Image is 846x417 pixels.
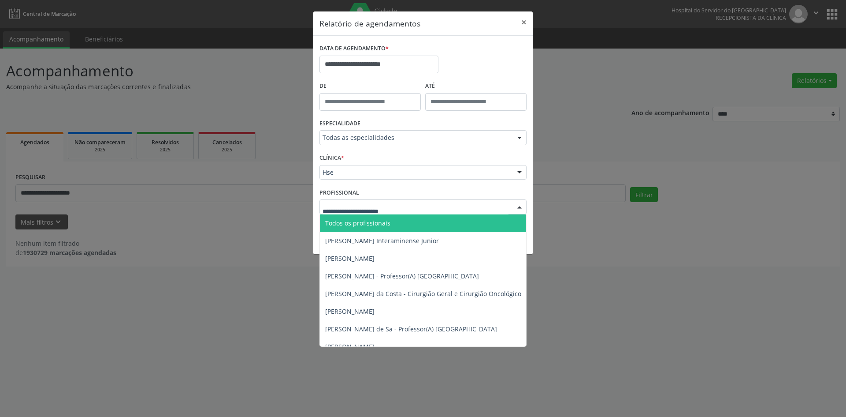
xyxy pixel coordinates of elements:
[323,168,508,177] span: Hse
[319,186,359,199] label: PROFISSIONAL
[325,237,439,245] span: [PERSON_NAME] Interaminense Junior
[325,307,375,316] span: [PERSON_NAME]
[323,133,508,142] span: Todas as especialidades
[319,151,344,165] label: CLÍNICA
[325,325,497,333] span: [PERSON_NAME] de Sa - Professor(A) [GEOGRAPHIC_DATA]
[515,11,533,33] button: Close
[319,18,420,29] h5: Relatório de agendamentos
[425,79,527,93] label: ATÉ
[325,272,479,280] span: [PERSON_NAME] - Professor(A) [GEOGRAPHIC_DATA]
[325,254,375,263] span: [PERSON_NAME]
[325,342,375,351] span: [PERSON_NAME]
[319,117,360,131] label: ESPECIALIDADE
[319,79,421,93] label: De
[325,219,390,227] span: Todos os profissionais
[319,42,389,56] label: DATA DE AGENDAMENTO
[325,289,521,298] span: [PERSON_NAME] da Costa - Cirurgião Geral e Cirurgião Oncológico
